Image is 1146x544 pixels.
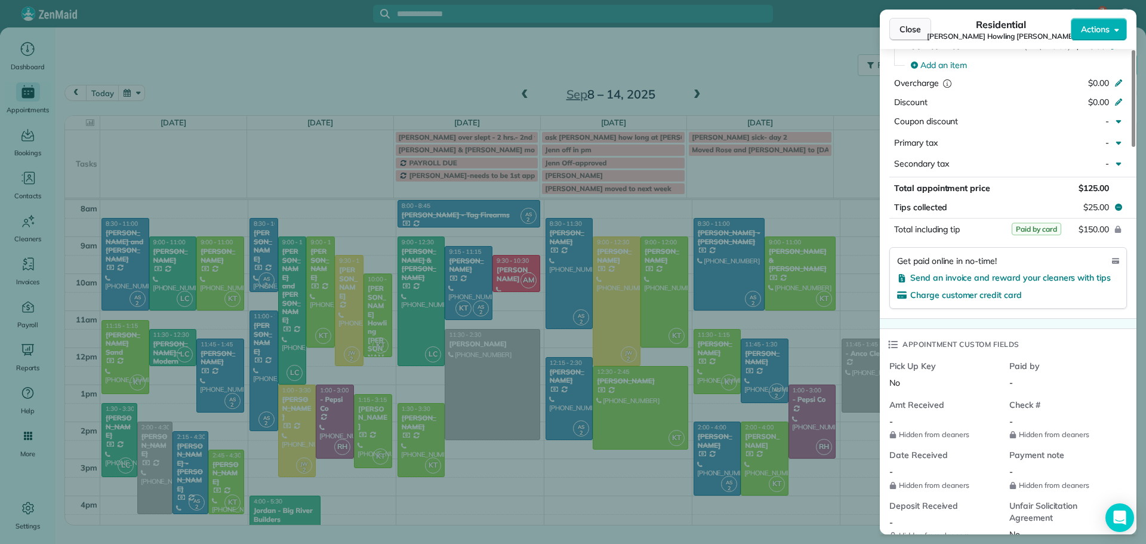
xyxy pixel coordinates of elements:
span: Hidden from cleaners [1009,481,1120,490]
span: Residential [976,17,1027,32]
span: - [889,466,893,477]
span: - [1105,137,1109,148]
span: Close [899,23,921,35]
span: Check # [1009,399,1120,411]
span: Deposit Received [889,500,1000,512]
span: $150.00 [1079,224,1109,235]
span: [PERSON_NAME] Howling [PERSON_NAME] [927,32,1075,41]
span: Secondary tax [894,158,949,169]
span: Hidden from cleaners [889,531,1000,540]
button: Add an item [904,56,1127,75]
span: Unfair Solicitation Agreement [1009,500,1120,524]
span: Date Received [889,449,1000,461]
button: Tips collected$25.00 [889,199,1127,216]
button: $150.00 [1006,221,1119,238]
span: Total appointment price [894,183,990,193]
button: Close [889,18,931,41]
span: Hidden from cleaners [1009,430,1120,439]
span: Get paid online in no-time! [897,255,997,267]
span: Hidden from cleaners [889,481,1000,490]
span: Discount [894,97,928,107]
span: $0.00 [1088,97,1109,107]
span: $0.00 [1088,78,1109,88]
div: Overcharge [894,77,997,89]
span: Total including tip [894,224,960,235]
span: - [1009,466,1013,477]
span: - [1105,116,1109,127]
span: Hidden from cleaners [889,430,1000,439]
span: Primary tax [894,137,938,148]
span: Appointment custom fields [902,339,1019,351]
span: Pick Up Key [889,360,1000,372]
span: Payment note [1009,449,1120,461]
span: Paid by [1009,360,1120,372]
span: Send an invoice and reward your cleaners with tips [910,272,1111,283]
span: Coupon discount [894,116,958,127]
span: - [889,416,893,427]
span: Charge customer credit card [910,290,1022,300]
span: Actions [1081,23,1110,35]
span: Paid by card [1012,223,1061,235]
span: Add an item [920,59,967,71]
span: No [1009,529,1020,540]
span: $125.00 [1079,183,1109,193]
span: - [1009,416,1013,427]
span: - [889,517,893,528]
span: - [1009,377,1013,388]
span: No [889,377,900,388]
span: $25.00 [1083,201,1109,213]
span: - [1105,158,1109,169]
span: Tips collected [894,201,947,213]
div: Open Intercom Messenger [1105,503,1134,532]
span: Amt Received [889,399,1000,411]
